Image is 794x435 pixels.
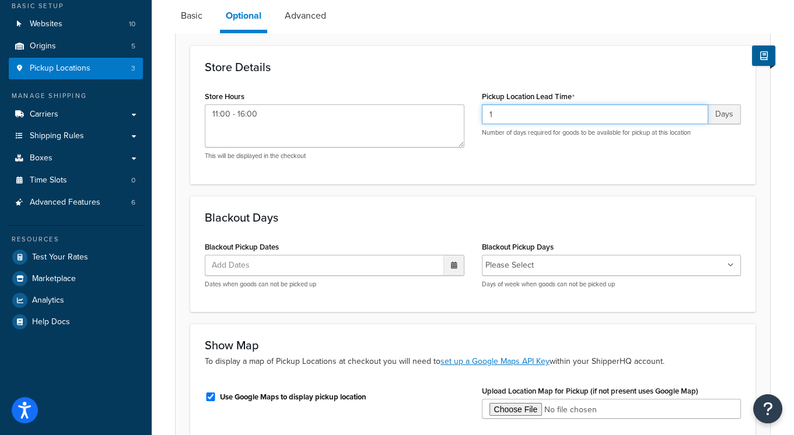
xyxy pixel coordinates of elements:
div: Manage Shipping [9,91,143,101]
li: Origins [9,36,143,57]
div: Resources [9,234,143,244]
li: Pickup Locations [9,58,143,79]
a: Optional [220,2,267,33]
p: This will be displayed in the checkout [205,152,464,160]
a: Advanced [279,2,332,30]
label: Blackout Pickup Dates [205,243,279,251]
span: Boxes [30,153,53,163]
p: Dates when goods can not be picked up [205,280,464,289]
span: 6 [131,198,135,208]
li: Websites [9,13,143,35]
a: Pickup Locations3 [9,58,143,79]
span: Shipping Rules [30,131,84,141]
span: Add Dates [208,255,264,275]
button: Show Help Docs [752,45,775,66]
span: Help Docs [32,317,70,327]
span: Time Slots [30,176,67,185]
a: Analytics [9,290,143,311]
span: Days [708,104,741,124]
a: Test Your Rates [9,247,143,268]
label: Pickup Location Lead Time [482,92,575,101]
a: Boxes [9,148,143,169]
span: 5 [131,41,135,51]
a: Help Docs [9,311,143,332]
p: To display a map of Pickup Locations at checkout you will need to within your ShipperHQ account. [205,355,741,368]
h3: Blackout Days [205,211,741,224]
p: Days of week when goods can not be picked up [482,280,741,289]
label: Blackout Pickup Days [482,243,554,251]
span: Pickup Locations [30,64,90,73]
a: Websites10 [9,13,143,35]
a: Basic [175,2,208,30]
span: Test Your Rates [32,252,88,262]
span: Advanced Features [30,198,100,208]
span: 10 [129,19,135,29]
a: Time Slots0 [9,170,143,191]
label: Upload Location Map for Pickup (if not present uses Google Map) [482,387,698,395]
span: Analytics [32,296,64,306]
a: Carriers [9,104,143,125]
div: Basic Setup [9,1,143,11]
a: Origins5 [9,36,143,57]
a: Marketplace [9,268,143,289]
label: Use Google Maps to display pickup location [220,392,366,402]
li: Please Select [485,257,534,273]
span: Carriers [30,110,58,120]
li: Advanced Features [9,192,143,213]
span: Origins [30,41,56,51]
a: Shipping Rules [9,125,143,147]
p: Number of days required for goods to be available for pickup at this location [482,128,741,137]
textarea: 11:00 - 16:00 [205,104,464,148]
span: Websites [30,19,62,29]
h3: Store Details [205,61,741,73]
li: Time Slots [9,170,143,191]
label: Store Hours [205,92,244,101]
a: Advanced Features6 [9,192,143,213]
span: 3 [131,64,135,73]
button: Open Resource Center [753,394,782,423]
span: 0 [131,176,135,185]
a: set up a Google Maps API Key [440,355,550,367]
span: Marketplace [32,274,76,284]
h3: Show Map [205,339,741,352]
